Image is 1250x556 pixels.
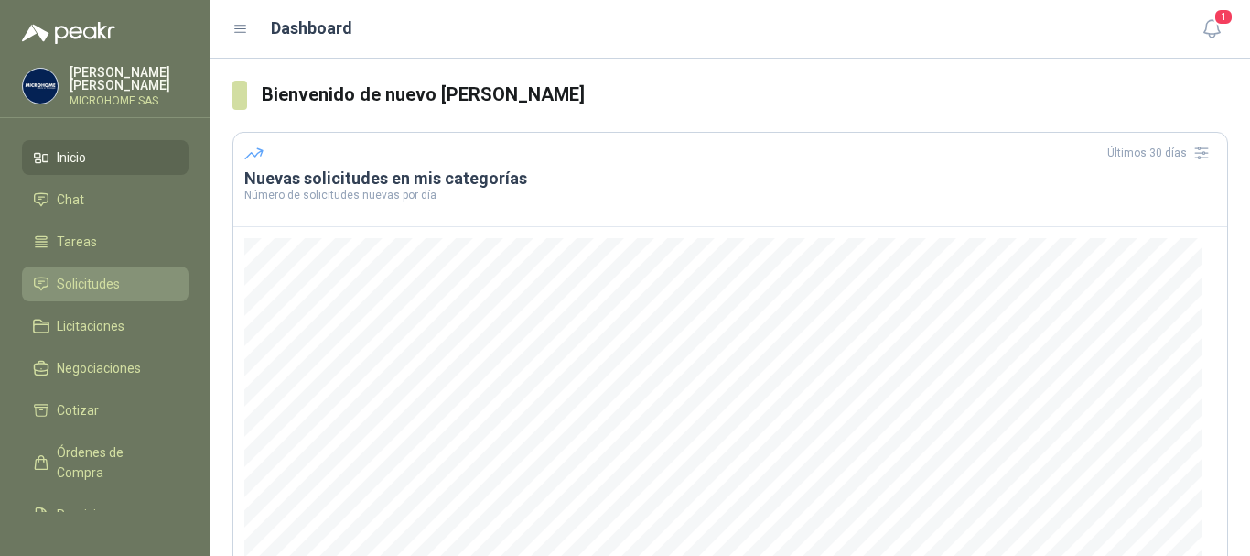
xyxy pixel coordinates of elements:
a: Inicio [22,140,189,175]
span: Remisiones [57,505,124,525]
h1: Dashboard [271,16,352,41]
p: [PERSON_NAME] [PERSON_NAME] [70,66,189,92]
a: Chat [22,182,189,217]
span: Órdenes de Compra [57,442,171,483]
div: Últimos 30 días [1107,138,1216,168]
img: Company Logo [23,69,58,104]
img: Logo peakr [22,22,115,44]
a: Licitaciones [22,309,189,343]
span: Solicitudes [57,274,120,294]
span: Licitaciones [57,316,124,336]
span: Chat [57,190,84,210]
a: Solicitudes [22,267,189,301]
p: MICROHOME SAS [70,95,189,106]
span: Cotizar [57,400,99,420]
span: 1 [1213,8,1234,26]
p: Número de solicitudes nuevas por día [244,190,1216,201]
a: Negociaciones [22,351,189,386]
span: Inicio [57,147,86,168]
button: 1 [1195,13,1228,46]
h3: Bienvenido de nuevo [PERSON_NAME] [262,81,1228,109]
h3: Nuevas solicitudes en mis categorías [244,168,1216,190]
a: Tareas [22,224,189,259]
span: Tareas [57,232,97,252]
a: Remisiones [22,497,189,532]
span: Negociaciones [57,358,141,378]
a: Órdenes de Compra [22,435,189,490]
a: Cotizar [22,393,189,428]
